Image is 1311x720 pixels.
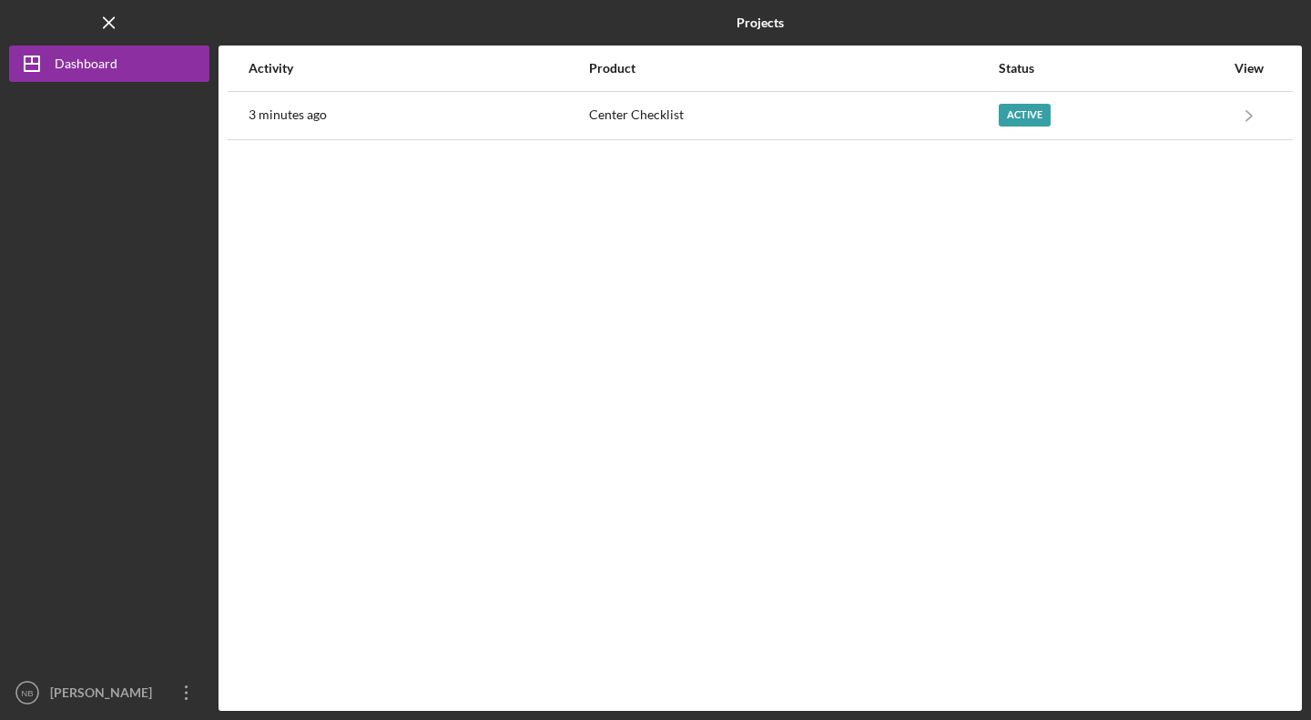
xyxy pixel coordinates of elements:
[589,61,997,76] div: Product
[1226,61,1272,76] div: View
[999,61,1225,76] div: Status
[999,104,1051,127] div: Active
[249,107,327,122] time: 2025-10-01 02:16
[9,674,209,711] button: NB[PERSON_NAME]
[249,61,587,76] div: Activity
[55,46,117,86] div: Dashboard
[737,15,784,30] b: Projects
[589,93,997,138] div: Center Checklist
[9,46,209,82] button: Dashboard
[46,674,164,715] div: [PERSON_NAME]
[21,688,33,698] text: NB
